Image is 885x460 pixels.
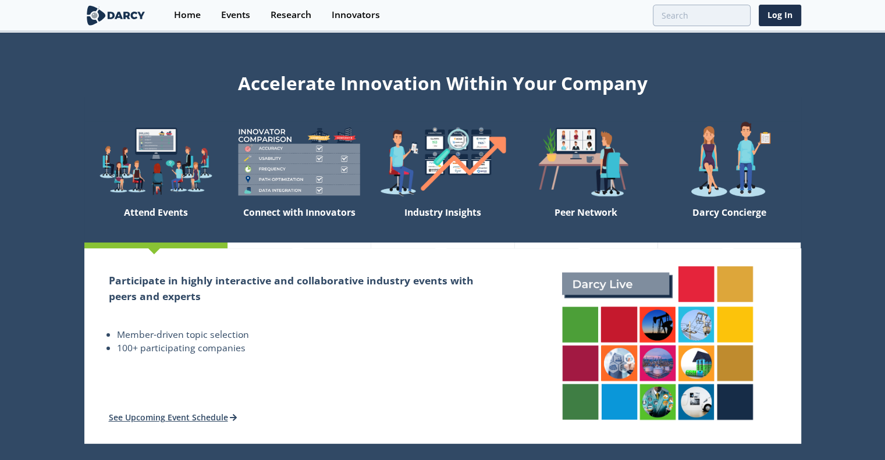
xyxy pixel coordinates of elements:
[657,121,801,202] img: welcome-concierge-wide-20dccca83e9cbdbb601deee24fb8df72.png
[117,328,490,342] li: Member-driven topic selection
[174,10,201,20] div: Home
[759,5,801,26] a: Log In
[371,202,514,243] div: Industry Insights
[221,10,250,20] div: Events
[657,202,801,243] div: Darcy Concierge
[109,273,490,304] h2: Participate in highly interactive and collaborative industry events with peers and experts
[514,121,657,202] img: welcome-attend-b816887fc24c32c29d1763c6e0ddb6e6.png
[228,121,371,202] img: welcome-compare-1b687586299da8f117b7ac84fd957760.png
[653,5,751,26] input: Advanced Search
[117,341,490,355] li: 100+ participating companies
[550,254,765,433] img: attend-events-831e21027d8dfeae142a4bc70e306247.png
[84,202,228,243] div: Attend Events
[371,121,514,202] img: welcome-find-a12191a34a96034fcac36f4ff4d37733.png
[271,10,311,20] div: Research
[84,5,148,26] img: logo-wide.svg
[228,202,371,243] div: Connect with Innovators
[84,121,228,202] img: welcome-explore-560578ff38cea7c86bcfe544b5e45342.png
[109,412,237,423] a: See Upcoming Event Schedule
[514,202,657,243] div: Peer Network
[84,65,801,97] div: Accelerate Innovation Within Your Company
[332,10,380,20] div: Innovators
